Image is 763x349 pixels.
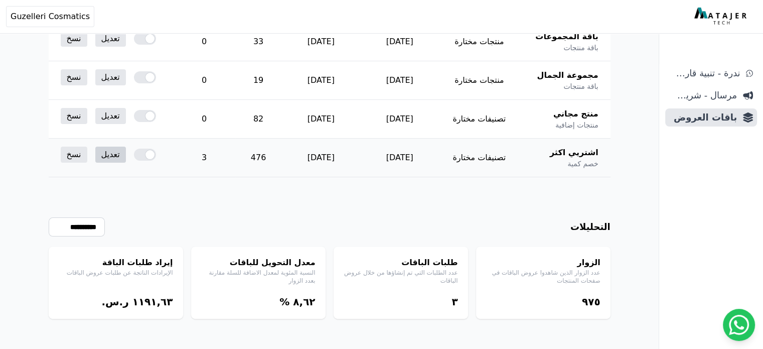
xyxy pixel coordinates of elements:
a: تعديل [95,147,126,163]
span: اشتريي اكثر [550,147,598,159]
td: منتجات مختارة [439,61,520,100]
td: [DATE] [281,100,360,139]
span: ر.س. [101,296,128,308]
span: % [279,296,289,308]
td: [DATE] [360,100,439,139]
h3: التحليلات [570,220,611,234]
p: عدد الزوار الذين شاهدوا عروض الباقات في صفحات المنتجات [486,269,600,285]
td: [DATE] [281,23,360,61]
h4: الزوار [486,257,600,269]
p: عدد الطلبات التي تم إنشاؤها من خلال عروض الباقات [344,269,458,285]
td: تصنيفات مختارة [439,139,520,177]
td: [DATE] [360,139,439,177]
span: باقة منتجات [563,43,598,53]
span: ندرة - تنبية قارب علي النفاذ [669,66,740,80]
td: 0 [173,100,235,139]
bdi: ١١٩١,٦۳ [132,296,173,308]
td: 3 [173,139,235,177]
a: نسخ [61,108,87,124]
span: باقة المجموعات [535,31,598,43]
span: Guzelleri Cosmatics [11,11,90,23]
td: 476 [235,139,281,177]
a: تعديل [95,69,126,85]
td: [DATE] [360,23,439,61]
td: منتجات مختارة [439,23,520,61]
a: نسخ [61,147,87,163]
span: منتج مجاني [553,108,598,120]
td: 0 [173,23,235,61]
span: خصم كمية [567,159,598,169]
span: مجموعة الجمال [537,69,598,81]
a: نسخ [61,31,87,47]
span: باقات العروض [669,110,737,125]
td: 82 [235,100,281,139]
p: النسبة المئوية لمعدل الاضافة للسلة مقارنة بعدد الزوار [201,269,316,285]
td: تصنيفات مختارة [439,100,520,139]
td: 33 [235,23,281,61]
button: Guzelleri Cosmatics [6,6,94,27]
td: 19 [235,61,281,100]
h4: معدل التحويل للباقات [201,257,316,269]
h4: إيراد طلبات الباقة [59,257,173,269]
bdi: ٨,٦٢ [293,296,315,308]
p: الإيرادات الناتجة عن طلبات عروض الباقات [59,269,173,277]
a: نسخ [61,69,87,85]
img: MatajerTech Logo [694,8,749,26]
div: ۳ [344,295,458,309]
td: [DATE] [360,61,439,100]
span: منتجات إضافية [555,120,598,130]
td: 0 [173,61,235,100]
a: تعديل [95,108,126,124]
td: [DATE] [281,61,360,100]
td: [DATE] [281,139,360,177]
div: ٩٧٥ [486,295,600,309]
h4: طلبات الباقات [344,257,458,269]
span: باقة منتجات [563,81,598,91]
a: تعديل [95,31,126,47]
span: مرسال - شريط دعاية [669,88,737,102]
